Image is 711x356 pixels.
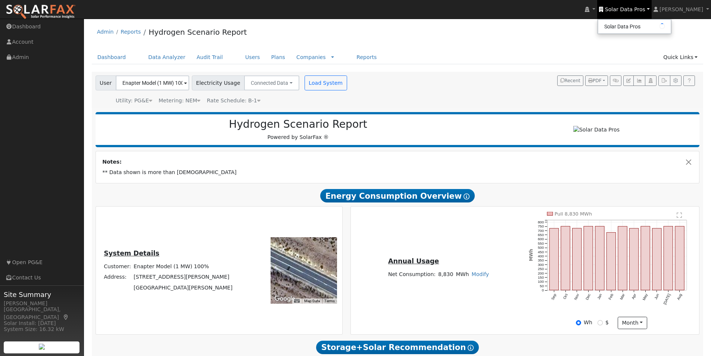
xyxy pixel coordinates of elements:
[39,344,45,350] img: retrieve
[99,118,497,141] div: Powered by SolarFax ®
[605,6,645,12] span: Solar Data Pros
[538,276,544,280] text: 150
[562,293,569,300] text: Oct
[244,75,299,90] button: Connected Data
[316,341,479,354] span: Storage+Solar Recommendation
[659,6,703,12] span: [PERSON_NAME]
[538,241,544,245] text: 550
[557,75,583,86] button: Recent
[573,126,620,134] img: Solar Data Pros
[538,267,544,271] text: 250
[437,269,455,280] td: 8,830
[573,228,581,290] rect: onclick=""
[654,293,660,300] text: Jun
[538,220,544,224] text: 800
[585,75,608,86] button: PDF
[605,319,609,326] label: $
[464,194,470,199] i: Show Help
[538,280,544,284] text: 100
[116,97,152,105] div: Utility: PG&E
[143,50,191,64] a: Data Analyzer
[192,75,244,90] span: Electricity Usage
[676,293,683,301] text: Aug
[191,50,228,64] a: Audit Trail
[4,290,80,300] span: Site Summary
[641,226,650,290] rect: onclick=""
[573,293,580,301] text: Nov
[538,225,544,229] text: 750
[102,159,122,165] strong: Notes:
[658,50,703,64] a: Quick Links
[121,29,141,35] a: Reports
[645,75,657,86] button: Login As
[623,75,634,86] button: Edit User
[455,269,470,280] td: MWh
[538,271,544,275] text: 200
[304,298,320,304] button: Map Data
[664,226,673,290] rect: onclick=""
[542,288,544,292] text: 0
[63,314,69,320] a: Map
[642,293,649,301] text: May
[104,250,159,257] u: System Details
[588,78,602,83] span: PDF
[538,250,544,254] text: 450
[538,229,544,233] text: 700
[598,320,603,325] input: $
[584,319,592,326] label: Wh
[652,229,661,290] rect: onclick=""
[240,50,266,64] a: Users
[4,300,80,307] div: [PERSON_NAME]
[294,298,299,304] button: Keyboard shortcuts
[595,226,604,290] rect: onclick=""
[101,167,694,178] td: ** Data shown is more than [DEMOGRAPHIC_DATA]
[610,75,621,86] button: Generate Report Link
[132,282,234,293] td: [GEOGRAPHIC_DATA][PERSON_NAME]
[92,50,132,64] a: Dashboard
[471,271,489,277] a: Modify
[670,75,682,86] button: Settings
[596,293,603,300] text: Jan
[633,75,645,86] button: Multi-Series Graph
[538,237,544,241] text: 600
[538,263,544,267] text: 300
[606,233,615,290] rect: onclick=""
[528,249,534,261] text: MWh
[658,75,670,86] button: Export Interval Data
[683,75,695,86] a: Help Link
[663,293,671,305] text: [DATE]
[159,97,200,105] div: Metering: NEM
[96,75,116,90] span: User
[538,254,544,259] text: 400
[538,246,544,250] text: 500
[388,257,439,265] u: Annual Usage
[549,229,558,290] rect: onclick=""
[561,226,570,290] rect: onclick=""
[608,293,614,300] text: Feb
[630,229,639,290] rect: onclick=""
[4,306,80,321] div: [GEOGRAPHIC_DATA], [GEOGRAPHIC_DATA]
[677,212,682,218] text: 
[351,50,382,64] a: Reports
[551,293,557,301] text: Sep
[6,4,76,20] img: SolarFax
[266,50,291,64] a: Plans
[675,226,684,290] rect: onclick=""
[618,226,627,290] rect: onclick=""
[4,325,80,333] div: System Size: 16.32 kW
[584,226,593,290] rect: onclick=""
[97,29,114,35] a: Admin
[555,211,592,217] text: Pull 8,830 MWh
[103,272,132,282] td: Address:
[387,269,437,280] td: Net Consumption:
[149,28,247,37] a: Hydrogen Scenario Report
[296,54,326,60] a: Companies
[272,294,297,304] img: Google
[272,294,297,304] a: Open this area in Google Maps (opens a new window)
[576,320,581,325] input: Wh
[103,118,493,131] h2: Hydrogen Scenario Report
[618,317,647,329] button: month
[305,75,347,90] button: Load System
[324,299,335,303] a: Terms (opens in new tab)
[585,293,591,301] text: Dec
